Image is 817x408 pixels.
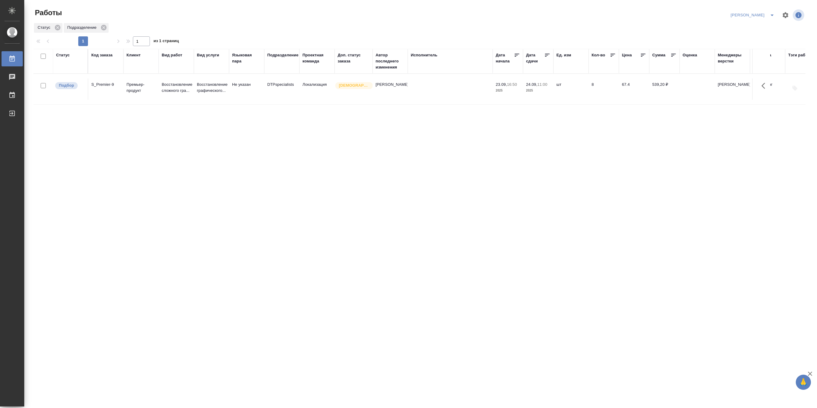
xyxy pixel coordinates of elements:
[526,88,550,94] p: 2025
[162,82,191,94] p: Восстановление сложного гра...
[197,82,226,94] p: Восстановление графического...
[56,52,70,58] div: Статус
[376,52,405,70] div: Автор последнего изменения
[796,375,811,390] button: 🙏
[758,79,772,93] button: Здесь прячутся важные кнопки
[33,8,62,18] span: Работы
[496,82,507,87] p: 23.09,
[683,52,697,58] div: Оценка
[589,79,619,100] td: 8
[793,9,805,21] span: Посмотреть информацию
[197,52,219,58] div: Вид услуги
[64,23,109,33] div: Подразделение
[55,82,85,90] div: Можно подбирать исполнителей
[338,52,370,64] div: Доп. статус заказа
[556,52,571,58] div: Ед. изм
[302,52,332,64] div: Проектная команда
[339,82,369,89] p: [DEMOGRAPHIC_DATA]
[267,52,299,58] div: Подразделение
[553,79,589,100] td: шт
[229,79,264,100] td: Не указан
[127,52,140,58] div: Клиент
[622,52,632,58] div: Цена
[526,52,544,64] div: Дата сдачи
[496,88,520,94] p: 2025
[38,25,52,31] p: Статус
[299,79,335,100] td: Локализация
[373,79,408,100] td: [PERSON_NAME]
[91,82,120,88] div: S_Premier-9
[729,10,778,20] div: split button
[788,52,813,58] div: Тэги работы
[411,52,437,58] div: Исполнитель
[778,8,793,22] span: Настроить таблицу
[162,52,182,58] div: Вид работ
[154,37,179,46] span: из 1 страниц
[798,376,809,389] span: 🙏
[718,82,747,88] p: [PERSON_NAME]
[507,82,517,87] p: 16:50
[619,79,649,100] td: 67.4
[91,52,113,58] div: Код заказа
[788,82,802,95] button: Добавить тэги
[718,52,747,64] div: Менеджеры верстки
[496,52,514,64] div: Дата начала
[59,82,74,89] p: Подбор
[34,23,62,33] div: Статус
[652,52,665,58] div: Сумма
[264,79,299,100] td: DTPspecialists
[592,52,605,58] div: Кол-во
[526,82,537,87] p: 24.09,
[232,52,261,64] div: Языковая пара
[67,25,99,31] p: Подразделение
[537,82,547,87] p: 11:00
[649,79,680,100] td: 539,20 ₽
[127,82,156,94] p: Премьер-продукт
